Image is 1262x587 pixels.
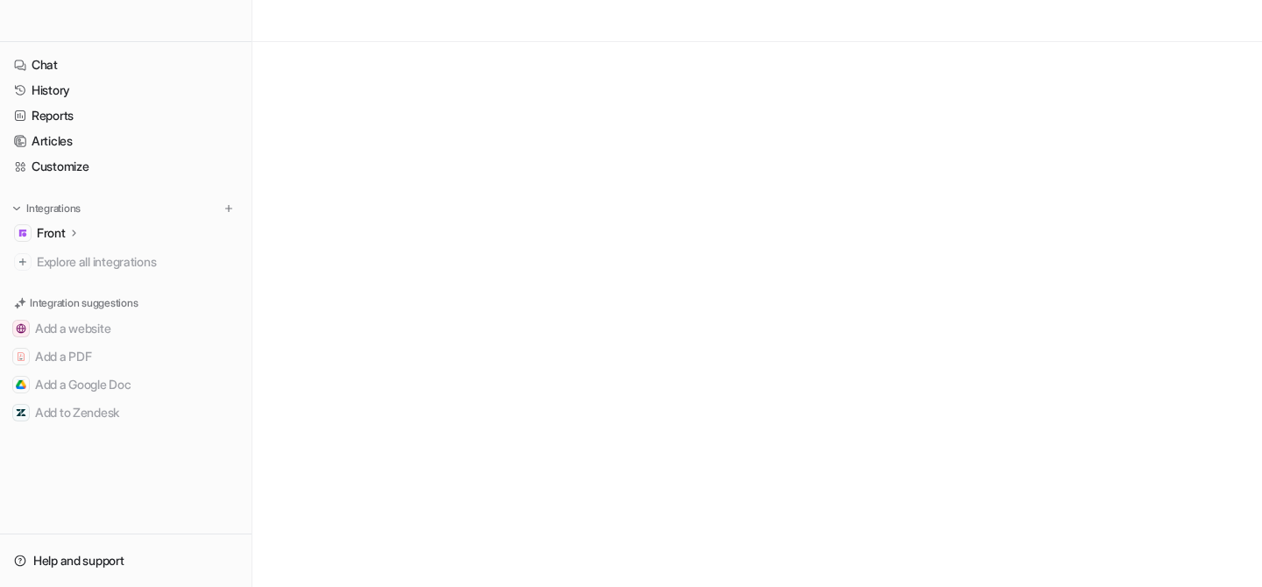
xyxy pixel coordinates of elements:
img: expand menu [11,202,23,215]
a: Customize [7,154,245,179]
a: Reports [7,103,245,128]
button: Integrations [7,200,86,217]
span: Explore all integrations [37,248,238,276]
img: Add a PDF [16,351,26,362]
p: Integration suggestions [30,295,138,311]
a: Help and support [7,548,245,573]
img: Front [18,228,28,238]
img: Add a website [16,323,26,334]
p: Front [37,224,66,242]
img: Add to Zendesk [16,407,26,418]
a: Articles [7,129,245,153]
a: History [7,78,245,103]
p: Integrations [26,202,81,216]
button: Add a PDFAdd a PDF [7,343,245,371]
a: Explore all integrations [7,250,245,274]
button: Add a Google DocAdd a Google Doc [7,371,245,399]
img: explore all integrations [14,253,32,271]
img: Add a Google Doc [16,379,26,390]
img: menu_add.svg [223,202,235,215]
button: Add to ZendeskAdd to Zendesk [7,399,245,427]
a: Chat [7,53,245,77]
button: Add a websiteAdd a website [7,315,245,343]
